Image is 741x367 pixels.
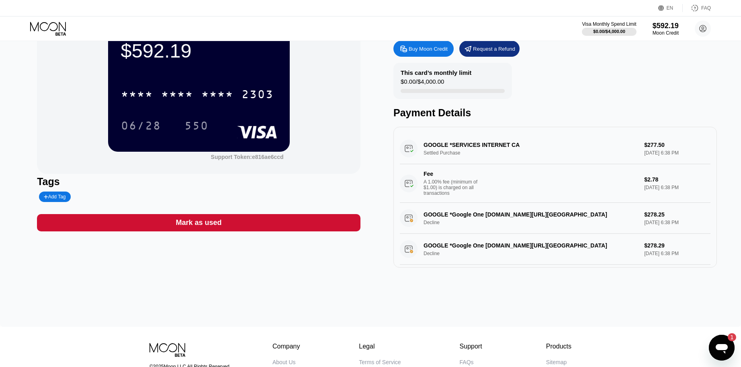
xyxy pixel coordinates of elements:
[359,343,401,350] div: Legal
[400,164,710,203] div: FeeA 1.00% fee (minimum of $1.00) is charged on all transactions$2.78[DATE] 6:38 PM
[546,343,571,350] div: Products
[184,120,209,133] div: 550
[242,89,274,102] div: 2303
[546,359,567,365] div: Sitemap
[272,343,300,350] div: Company
[401,78,444,89] div: $0.00 / $4,000.00
[272,359,296,365] div: About Us
[709,335,735,361] iframe: Button to launch messaging window, 1 unread message
[644,185,710,190] div: [DATE] 6:38 PM
[401,69,471,76] div: This card’s monthly limit
[644,176,710,183] div: $2.78
[460,359,474,365] div: FAQs
[121,39,277,62] div: $592.19
[393,41,454,57] div: Buy Moon Credit
[211,154,284,160] div: Support Token: e816ae6ccd
[683,4,711,12] div: FAQ
[653,22,679,30] div: $592.19
[409,45,448,52] div: Buy Moon Credit
[460,343,487,350] div: Support
[211,154,284,160] div: Support Token:e816ae6ccd
[667,5,673,11] div: EN
[178,115,215,136] div: 550
[720,333,736,341] iframe: Number of unread messages
[37,214,360,231] div: Mark as used
[44,194,66,200] div: Add Tag
[359,359,401,365] div: Terms of Service
[121,120,161,133] div: 06/28
[393,107,717,119] div: Payment Details
[653,30,679,36] div: Moon Credit
[473,45,515,52] div: Request a Refund
[701,5,711,11] div: FAQ
[658,4,683,12] div: EN
[593,29,625,34] div: $0.00 / $4,000.00
[424,171,480,177] div: Fee
[459,41,520,57] div: Request a Refund
[37,176,360,188] div: Tags
[582,21,636,36] div: Visa Monthly Spend Limit$0.00/$4,000.00
[39,192,70,202] div: Add Tag
[582,21,636,27] div: Visa Monthly Spend Limit
[653,22,679,36] div: $592.19Moon Credit
[424,179,484,196] div: A 1.00% fee (minimum of $1.00) is charged on all transactions
[176,218,222,227] div: Mark as used
[115,115,167,136] div: 06/28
